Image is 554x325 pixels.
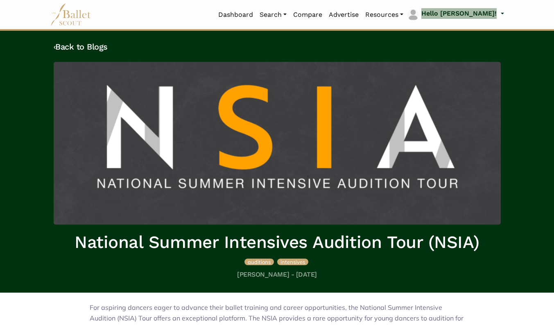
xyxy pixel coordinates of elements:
a: intensives [277,257,308,266]
img: profile picture [407,9,419,20]
span: intensives [280,259,305,265]
h5: [PERSON_NAME] - [DATE] [54,270,501,279]
a: ‹Back to Blogs [54,42,108,52]
a: profile picture Hello [PERSON_NAME]! [407,8,504,21]
a: auditions [244,257,276,266]
a: Compare [290,6,326,23]
a: Dashboard [215,6,256,23]
h1: National Summer Intensives Audition Tour (NSIA) [54,231,501,254]
a: Advertise [326,6,362,23]
span: auditions [248,259,271,265]
a: Search [256,6,290,23]
code: ‹ [54,41,56,52]
p: Hello [PERSON_NAME]! [421,8,497,19]
a: Resources [362,6,407,23]
img: header_image.img [54,62,501,225]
